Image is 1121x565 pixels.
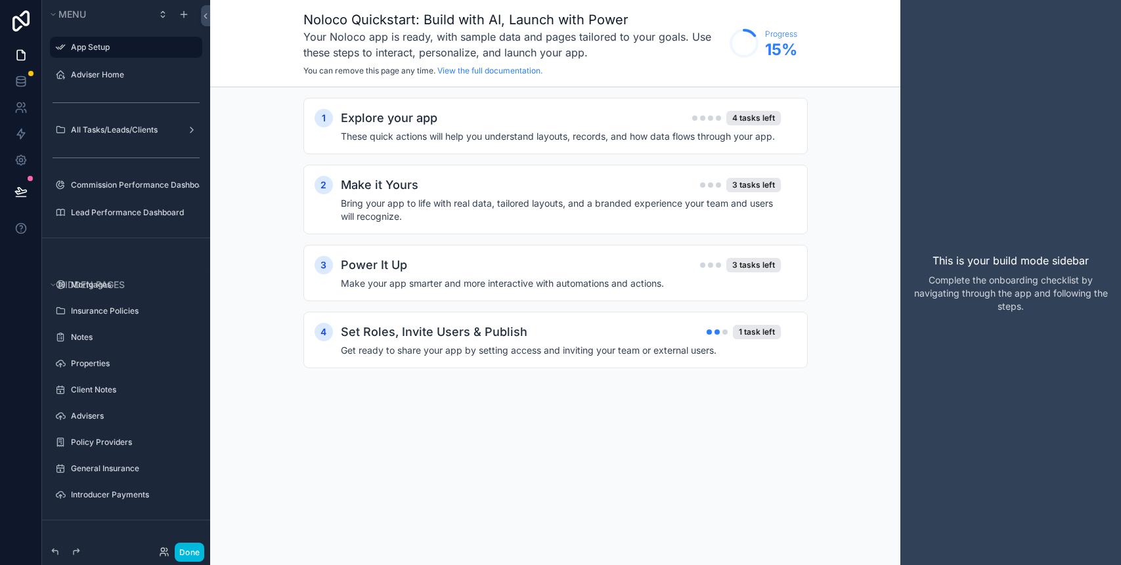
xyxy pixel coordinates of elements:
span: Progress [765,29,797,39]
a: View the full documentation. [437,66,542,75]
button: Menu [47,5,150,24]
label: App Setup [71,42,194,52]
p: This is your build mode sidebar [933,253,1089,268]
label: Policy Providers [71,437,194,448]
label: All Tasks/Leads/Clients [71,125,176,135]
span: 15 % [765,39,797,60]
h3: Your Noloco app is ready, with sample data and pages tailored to your goals. Use these steps to i... [303,29,723,60]
button: Done [175,543,204,562]
label: Introducer Payments [71,490,194,500]
button: Hidden pages [47,276,197,294]
label: Insurance Policies [71,306,194,316]
label: Lead Performance Dashboard [71,207,194,218]
span: Menu [58,9,86,20]
h1: Noloco Quickstart: Build with AI, Launch with Power [303,10,723,29]
label: Client Notes [71,385,194,395]
p: Complete the onboarding checklist by navigating through the app and following the steps. [911,274,1110,313]
label: Commission Performance Dashboard [71,180,200,190]
label: Advisers [71,411,194,421]
label: Properties [71,358,194,369]
label: Adviser Home [71,70,194,80]
label: Mortgages [71,280,194,290]
span: You can remove this page any time. [303,66,435,75]
label: Notes [71,332,194,343]
label: General Insurance [71,463,194,474]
